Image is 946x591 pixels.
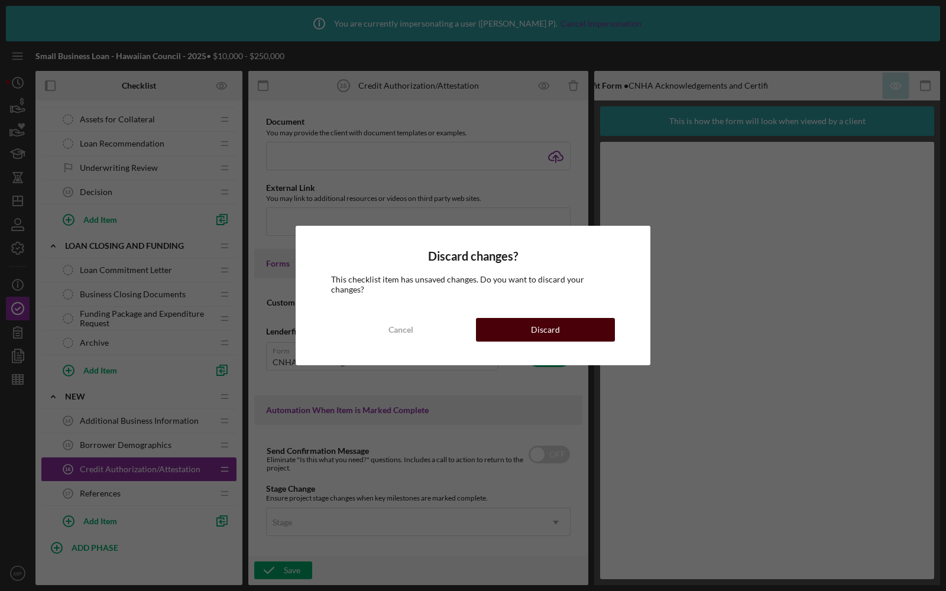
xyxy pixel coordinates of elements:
body: Rich Text Area. Press ALT-0 for help. [9,9,293,22]
div: This checklist item has unsaved changes. Do you want to discard your changes? [331,275,615,294]
button: Cancel [331,318,470,342]
div: Discard [531,318,560,342]
h4: Discard changes? [331,249,615,263]
div: [PERSON_NAME] will create this. [9,9,293,22]
div: Cancel [388,318,413,342]
button: Discard [476,318,615,342]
